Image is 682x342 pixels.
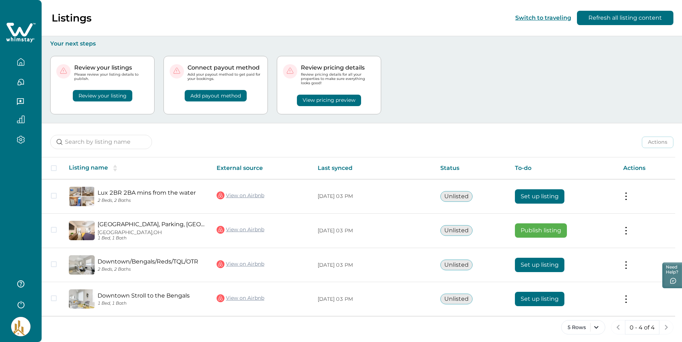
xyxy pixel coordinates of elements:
[74,72,148,81] p: Please review your listing details to publish.
[217,225,264,234] a: View on Airbnb
[625,320,659,334] button: 0 - 4 of 4
[69,187,95,206] img: propertyImage_Lux 2BR 2BA mins from the water
[611,320,625,334] button: previous page
[98,221,205,228] a: [GEOGRAPHIC_DATA], Parking, [GEOGRAPHIC_DATA]
[440,225,473,236] button: Unlisted
[318,296,429,303] p: [DATE] 03 PM
[630,324,655,331] p: 0 - 4 of 4
[318,262,429,269] p: [DATE] 03 PM
[211,157,312,179] th: External source
[561,320,605,334] button: 5 Rows
[108,165,122,172] button: sorting
[188,64,262,71] p: Connect payout method
[515,14,571,21] button: Switch to traveling
[577,11,673,25] button: Refresh all listing content
[440,191,473,202] button: Unlisted
[515,258,564,272] button: Set up listing
[98,198,205,203] p: 2 Beds, 2 Baths
[515,189,564,204] button: Set up listing
[69,255,95,275] img: propertyImage_Downtown/Bengals/Reds/TQL/OTR
[435,157,509,179] th: Status
[185,90,247,101] button: Add payout method
[98,292,205,299] a: Downtown Stroll to the Bengals
[301,72,375,86] p: Review pricing details for all your properties to make sure everything looks good!
[50,135,152,149] input: Search by listing name
[98,267,205,272] p: 2 Beds, 2 Baths
[98,236,205,241] p: 1 Bed, 1 Bath
[515,223,567,238] button: Publish listing
[659,320,673,334] button: next page
[188,72,262,81] p: Add your payout method to get paid for your bookings.
[69,289,95,309] img: propertyImage_Downtown Stroll to the Bengals
[318,193,429,200] p: [DATE] 03 PM
[617,157,675,179] th: Actions
[515,292,564,306] button: Set up listing
[52,12,91,24] p: Listings
[440,260,473,270] button: Unlisted
[98,301,205,306] p: 1 Bed, 1 Bath
[98,229,205,236] p: [GEOGRAPHIC_DATA], OH
[301,64,375,71] p: Review pricing details
[297,95,361,106] button: View pricing preview
[217,260,264,269] a: View on Airbnb
[642,137,673,148] button: Actions
[509,157,617,179] th: To-do
[74,64,148,71] p: Review your listings
[217,294,264,303] a: View on Airbnb
[318,227,429,234] p: [DATE] 03 PM
[312,157,435,179] th: Last synced
[73,90,132,101] button: Review your listing
[98,258,205,265] a: Downtown/Bengals/Reds/TQL/OTR
[98,189,205,196] a: Lux 2BR 2BA mins from the water
[69,221,95,240] img: propertyImage_King Bed, Parking, Near Stadium
[440,294,473,304] button: Unlisted
[11,317,30,336] img: Whimstay Host
[50,40,673,47] p: Your next steps
[217,191,264,200] a: View on Airbnb
[63,157,211,179] th: Listing name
